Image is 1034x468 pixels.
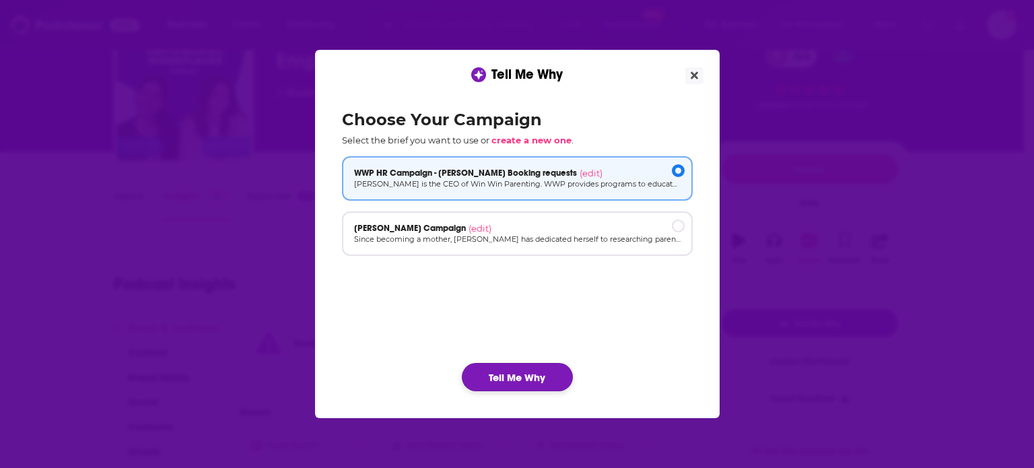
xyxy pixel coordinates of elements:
[354,178,681,190] p: [PERSON_NAME] is the CEO of Win Win Parenting. WWP provides programs to educate and resource work...
[354,168,577,178] span: WWP HR Campaign - [PERSON_NAME] Booking requests
[491,135,572,145] span: create a new one
[580,168,602,178] span: (edit)
[685,67,703,84] button: Close
[491,66,563,83] span: Tell Me Why
[462,363,573,391] button: Tell Me Why
[342,110,693,129] h2: Choose Your Campaign
[354,234,681,245] p: Since becoming a mother, [PERSON_NAME] has dedicated herself to researching parenting and child d...
[473,69,484,80] img: tell me why sparkle
[469,223,491,234] span: (edit)
[354,223,466,234] span: [PERSON_NAME] Campaign
[342,135,693,145] p: Select the brief you want to use or .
